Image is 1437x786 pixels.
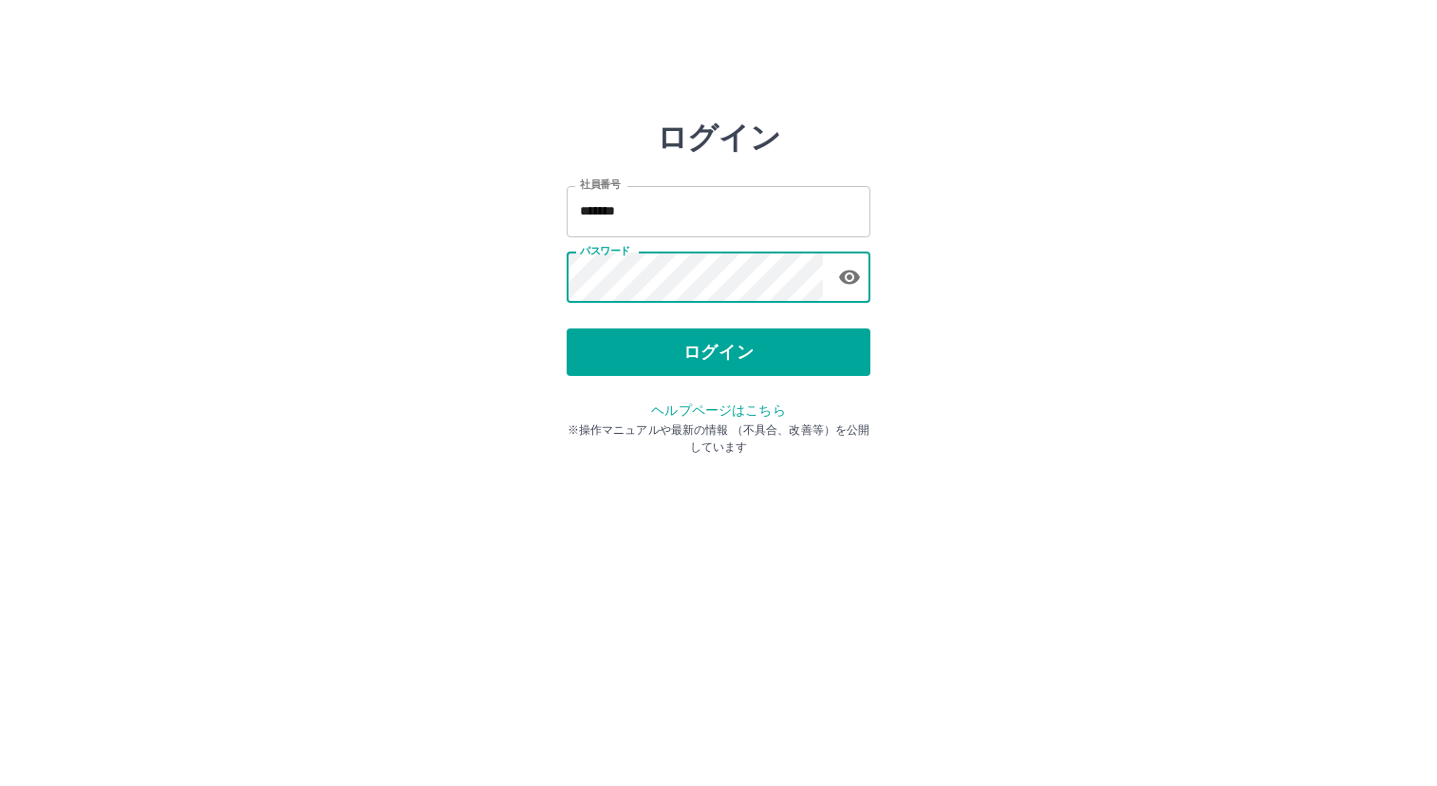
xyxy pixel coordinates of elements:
label: パスワード [580,244,630,258]
a: ヘルプページはこちら [651,402,785,418]
button: ログイン [567,328,870,376]
h2: ログイン [657,120,781,156]
label: 社員番号 [580,178,620,192]
p: ※操作マニュアルや最新の情報 （不具合、改善等）を公開しています [567,421,870,456]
